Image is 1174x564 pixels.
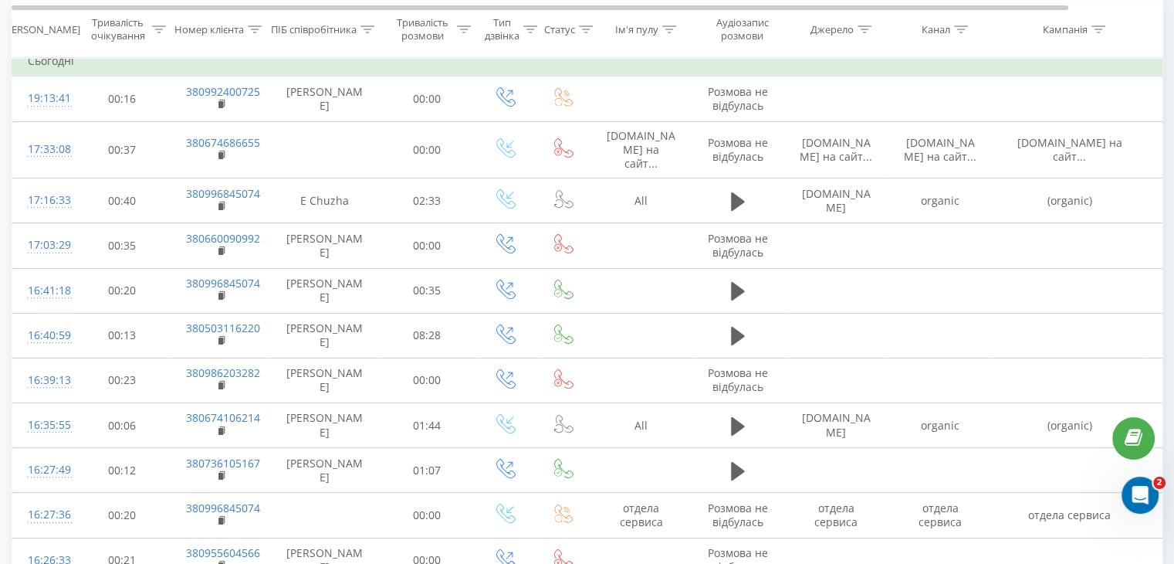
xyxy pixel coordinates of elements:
[379,121,475,178] td: 00:00
[379,223,475,268] td: 00:00
[591,178,692,223] td: All
[379,448,475,493] td: 01:07
[607,128,675,171] span: [DOMAIN_NAME] на сайт...
[186,321,260,335] a: 380503116220
[28,321,59,351] div: 16:40:59
[271,313,379,358] td: [PERSON_NAME]
[186,501,260,515] a: 380996845074
[708,365,768,394] span: Розмова не відбулась
[186,84,260,99] a: 380992400725
[379,178,475,223] td: 02:33
[379,268,475,313] td: 00:35
[810,22,854,36] div: Джерело
[74,268,171,313] td: 00:20
[379,313,475,358] td: 08:28
[591,403,692,448] td: All
[379,76,475,121] td: 00:00
[271,448,379,493] td: [PERSON_NAME]
[74,76,171,121] td: 00:16
[784,403,888,448] td: [DOMAIN_NAME]
[800,135,872,164] span: [DOMAIN_NAME] на сайт...
[544,22,575,36] div: Статус
[87,16,148,42] div: Тривалість очікування
[1153,477,1166,489] span: 2
[904,135,976,164] span: [DOMAIN_NAME] на сайт...
[271,76,379,121] td: [PERSON_NAME]
[186,456,260,471] a: 380736105167
[271,268,379,313] td: [PERSON_NAME]
[615,22,658,36] div: Ім'я пулу
[74,121,171,178] td: 00:37
[888,178,993,223] td: organic
[28,83,59,114] div: 19:13:41
[591,493,692,538] td: отдела сервиса
[186,186,260,201] a: 380996845074
[74,448,171,493] td: 00:12
[392,16,453,42] div: Тривалість розмови
[28,230,59,260] div: 17:03:29
[784,493,888,538] td: отдела сервиса
[708,231,768,260] span: Розмова не відбулась
[28,500,59,530] div: 16:27:36
[28,365,59,396] div: 16:39:13
[186,231,260,246] a: 380660090992
[74,403,171,448] td: 00:06
[1017,135,1122,164] span: [DOMAIN_NAME] на сайт...
[708,84,768,113] span: Розмова не відбулась
[28,410,59,440] div: 16:35:55
[74,358,171,403] td: 00:23
[1122,477,1159,514] iframe: Intercom live chat
[74,493,171,538] td: 00:20
[74,223,171,268] td: 00:35
[186,410,260,425] a: 380674106214
[993,178,1147,223] td: (organic)
[708,135,768,164] span: Розмова не відбулась
[74,178,171,223] td: 00:40
[271,403,379,448] td: [PERSON_NAME]
[28,276,59,306] div: 16:41:18
[705,16,780,42] div: Аудіозапис розмови
[708,501,768,529] span: Розмова не відбулась
[271,223,379,268] td: [PERSON_NAME]
[379,403,475,448] td: 01:44
[993,493,1147,538] td: отдела сервиса
[186,135,260,150] a: 380674686655
[28,134,59,165] div: 17:33:08
[922,22,950,36] div: Канал
[379,493,475,538] td: 00:00
[784,178,888,223] td: [DOMAIN_NAME]
[2,22,80,36] div: [PERSON_NAME]
[271,22,357,36] div: ПІБ співробітника
[485,16,519,42] div: Тип дзвінка
[186,276,260,290] a: 380996845074
[271,358,379,403] td: [PERSON_NAME]
[28,185,59,216] div: 17:16:33
[174,22,244,36] div: Номер клієнта
[888,403,993,448] td: organic
[28,455,59,485] div: 16:27:49
[888,493,993,538] td: отдела сервиса
[1043,22,1088,36] div: Кампанія
[186,365,260,380] a: 380986203282
[993,403,1147,448] td: (organic)
[186,545,260,560] a: 380955604566
[271,178,379,223] td: E Chuzha
[379,358,475,403] td: 00:00
[74,313,171,358] td: 00:13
